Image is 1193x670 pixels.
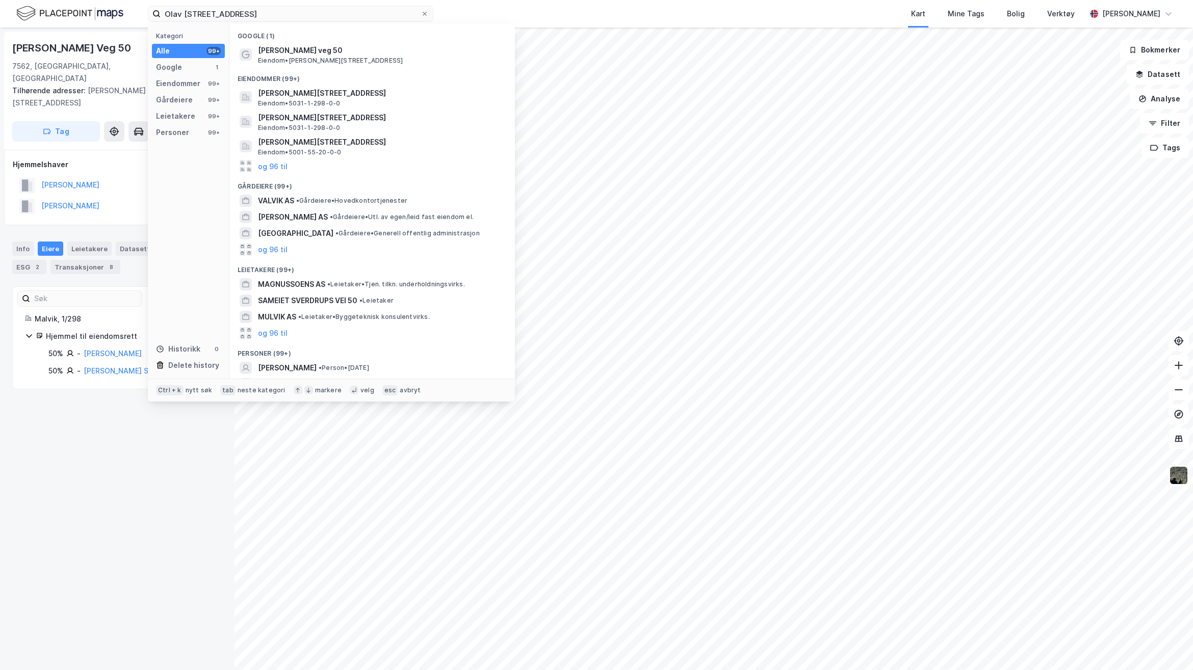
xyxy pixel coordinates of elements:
[1102,8,1160,20] div: [PERSON_NAME]
[229,24,515,42] div: Google (1)
[258,278,325,290] span: MAGNUSSOENS AS
[258,244,288,256] button: og 96 til
[106,262,116,272] div: 8
[382,385,398,395] div: esc
[315,386,342,394] div: markere
[258,311,296,323] span: MULVIK AS
[296,197,299,204] span: •
[38,242,63,256] div: Eiere
[1007,8,1025,20] div: Bolig
[32,262,42,272] div: 2
[1047,8,1075,20] div: Verktøy
[156,61,182,73] div: Google
[206,47,221,55] div: 99+
[327,280,465,288] span: Leietaker • Tjen. tilkn. underholdningsvirks.
[258,211,328,223] span: [PERSON_NAME] AS
[84,349,142,358] a: [PERSON_NAME]
[156,385,184,395] div: Ctrl + k
[156,94,193,106] div: Gårdeiere
[84,366,148,375] a: [PERSON_NAME] S
[360,386,374,394] div: velg
[258,160,288,172] button: og 96 til
[116,242,154,256] div: Datasett
[298,313,301,320] span: •
[186,386,213,394] div: nytt søk
[335,229,339,237] span: •
[12,85,214,109] div: [PERSON_NAME][STREET_ADDRESS]
[13,158,222,171] div: Hjemmelshaver
[298,313,430,321] span: Leietaker • Byggeteknisk konsulentvirks.
[330,213,474,221] span: Gårdeiere • Utl. av egen/leid fast eiendom el.
[206,112,221,120] div: 99+
[12,86,88,95] span: Tilhørende adresser:
[258,87,503,99] span: [PERSON_NAME][STREET_ADDRESS]
[258,57,403,65] span: Eiendom • [PERSON_NAME][STREET_ADDRESS]
[156,110,195,122] div: Leietakere
[12,260,46,274] div: ESG
[213,63,221,71] div: 1
[156,126,189,139] div: Personer
[48,365,63,377] div: 50%
[77,365,81,377] div: -
[258,112,503,124] span: [PERSON_NAME][STREET_ADDRESS]
[258,362,317,374] span: [PERSON_NAME]
[258,136,503,148] span: [PERSON_NAME][STREET_ADDRESS]
[77,347,81,360] div: -
[319,364,322,371] span: •
[16,5,123,22] img: logo.f888ab2527a4732fd821a326f86c7f29.svg
[1142,621,1193,670] div: Kontrollprogram for chat
[156,343,200,355] div: Historikk
[327,280,330,288] span: •
[12,40,133,56] div: [PERSON_NAME] Veg 50
[258,294,357,307] span: SAMEIET SVERDRUPS VEI 50
[296,197,407,205] span: Gårdeiere • Hovedkontortjenester
[400,386,421,394] div: avbryt
[1169,466,1188,485] img: 9k=
[1127,64,1189,85] button: Datasett
[258,99,340,108] span: Eiendom • 5031-1-298-0-0
[258,44,503,57] span: [PERSON_NAME] veg 50
[1140,113,1189,133] button: Filter
[46,330,210,342] div: Hjemmel til eiendomsrett
[258,148,341,156] span: Eiendom • 5001-55-20-0-0
[330,213,333,221] span: •
[12,242,34,256] div: Info
[12,121,100,142] button: Tag
[1130,89,1189,109] button: Analyse
[156,32,225,40] div: Kategori
[229,174,515,193] div: Gårdeiere (99+)
[220,385,236,395] div: tab
[229,258,515,276] div: Leietakere (99+)
[213,345,221,353] div: 0
[359,297,362,304] span: •
[229,67,515,85] div: Eiendommer (99+)
[50,260,120,274] div: Transaksjoner
[156,77,200,90] div: Eiendommer
[12,60,177,85] div: 7562, [GEOGRAPHIC_DATA], [GEOGRAPHIC_DATA]
[168,359,219,371] div: Delete history
[67,242,112,256] div: Leietakere
[258,327,288,339] button: og 96 til
[948,8,984,20] div: Mine Tags
[238,386,286,394] div: neste kategori
[48,347,63,360] div: 50%
[1142,621,1193,670] iframe: Chat Widget
[206,128,221,137] div: 99+
[156,45,170,57] div: Alle
[229,341,515,360] div: Personer (99+)
[30,291,142,306] input: Søk
[359,297,394,305] span: Leietaker
[206,96,221,104] div: 99+
[258,227,333,239] span: [GEOGRAPHIC_DATA]
[35,313,210,325] div: Malvik, 1/298
[258,124,340,132] span: Eiendom • 5031-1-298-0-0
[1120,40,1189,60] button: Bokmerker
[1142,138,1189,158] button: Tags
[161,6,421,21] input: Søk på adresse, matrikkel, gårdeiere, leietakere eller personer
[319,364,369,372] span: Person • [DATE]
[911,8,925,20] div: Kart
[206,79,221,88] div: 99+
[258,195,294,207] span: VALVIK AS
[335,229,480,237] span: Gårdeiere • Generell offentlig administrasjon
